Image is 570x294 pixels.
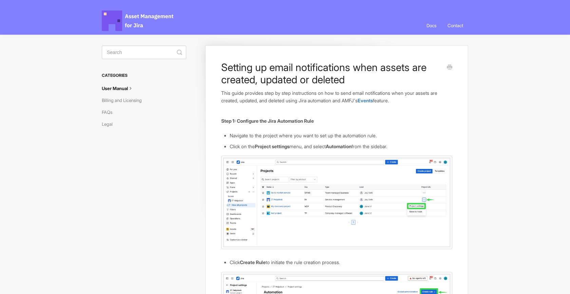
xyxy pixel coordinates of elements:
[221,118,314,124] b: Step 1: Configure the Jira Automation Rule
[230,143,452,150] li: Click on the menu, and select from the sidebar.
[102,107,117,118] a: FAQs
[221,89,452,104] p: This guide provides step by step instructions on how to send email notifications when your assets...
[230,132,452,139] li: Navigate to the project where you want to set up the automation rule.
[255,143,289,149] b: Project settings
[240,259,266,265] b: Create Rule
[102,69,186,82] h3: Categories
[102,46,186,59] input: Search
[221,61,442,86] h1: Setting up email notifications when assets are created, updated or deleted
[442,16,468,35] a: Contact
[358,98,373,103] a: Events
[447,64,452,71] a: Print this Article
[221,156,452,249] img: file-wvYj9lqp7q.jpg
[102,119,118,129] a: Legal
[230,259,452,266] li: Click to initiate the rule creation process.
[421,16,441,35] a: Docs
[102,11,174,31] span: Asset Management for Jira Docs
[102,83,139,94] a: User Manual
[102,95,147,106] a: Billing and Licensing
[326,143,351,149] b: Automation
